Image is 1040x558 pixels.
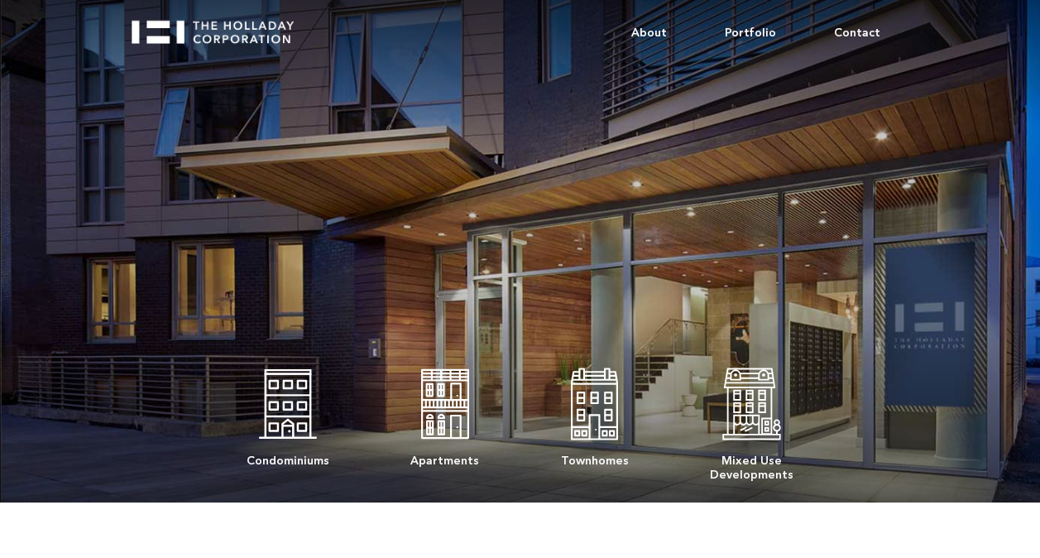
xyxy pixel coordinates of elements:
[710,445,793,482] div: Mixed Use Developments
[410,445,479,468] div: Apartments
[132,8,309,44] a: home
[805,8,909,58] a: Contact
[602,8,696,58] a: About
[561,445,629,468] div: Townhomes
[247,445,329,468] div: Condominiums
[696,8,805,58] a: Portfolio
